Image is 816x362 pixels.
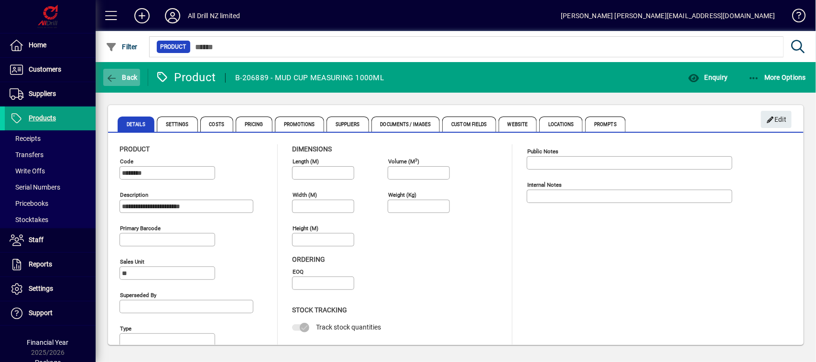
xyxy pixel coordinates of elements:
span: Customers [29,65,61,73]
span: Track stock quantities [316,323,381,331]
a: Suppliers [5,82,96,106]
div: Product [155,70,216,85]
span: Back [106,74,138,81]
a: Customers [5,58,96,82]
span: Locations [539,117,583,132]
mat-label: Weight (Kg) [388,192,416,198]
mat-label: EOQ [293,268,304,275]
mat-label: Public Notes [527,148,558,155]
button: Edit [761,111,792,128]
div: [PERSON_NAME] [PERSON_NAME][EMAIL_ADDRESS][DOMAIN_NAME] [561,8,775,23]
span: Serial Numbers [10,183,60,191]
mat-label: Type [120,325,131,332]
mat-label: Code [120,158,133,165]
span: Filter [106,43,138,51]
mat-label: Primary barcode [120,225,161,232]
app-page-header-button: Back [96,69,148,86]
span: Stock Tracking [292,306,347,314]
button: Add [127,7,157,24]
a: Receipts [5,130,96,147]
mat-label: Length (m) [293,158,319,165]
button: Filter [103,38,140,55]
mat-label: Superseded by [120,292,156,298]
a: Serial Numbers [5,179,96,195]
span: Promotions [275,117,324,132]
a: Pricebooks [5,195,96,212]
span: Products [29,114,56,122]
span: Details [118,117,154,132]
a: Transfers [5,147,96,163]
span: Enquiry [688,74,728,81]
span: Costs [200,117,234,132]
span: Transfers [10,151,44,159]
span: Suppliers [326,117,369,132]
span: Staff [29,236,44,244]
span: Dimensions [292,145,332,153]
span: Home [29,41,46,49]
span: Reports [29,260,52,268]
button: More Options [746,69,809,86]
sup: 3 [415,157,417,162]
span: Pricebooks [10,200,48,207]
a: Write Offs [5,163,96,179]
a: Staff [5,228,96,252]
a: Reports [5,253,96,277]
span: Write Offs [10,167,45,175]
span: Custom Fields [442,117,496,132]
span: Edit [766,112,787,128]
mat-label: Internal Notes [527,181,562,188]
span: Receipts [10,135,41,142]
a: Settings [5,277,96,301]
span: Settings [29,285,53,292]
span: Website [499,117,537,132]
span: Stocktakes [10,216,48,224]
span: Financial Year [27,339,69,346]
span: Product [161,42,186,52]
span: More Options [748,74,806,81]
span: Ordering [292,256,325,263]
div: B-206889 - MUD CUP MEASURING 1000ML [235,70,384,85]
mat-label: Width (m) [293,192,317,198]
span: Pricing [236,117,272,132]
span: Documents / Images [371,117,440,132]
a: Stocktakes [5,212,96,228]
mat-label: Volume (m ) [388,158,419,165]
button: Profile [157,7,188,24]
mat-label: Description [120,192,148,198]
a: Home [5,33,96,57]
div: All Drill NZ limited [188,8,240,23]
button: Enquiry [685,69,730,86]
span: Settings [157,117,198,132]
span: Prompts [585,117,626,132]
mat-label: Sales unit [120,258,144,265]
button: Back [103,69,140,86]
span: Support [29,309,53,317]
a: Knowledge Base [785,2,804,33]
span: Suppliers [29,90,56,97]
a: Support [5,301,96,325]
span: Product [120,145,150,153]
mat-label: Height (m) [293,225,318,232]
